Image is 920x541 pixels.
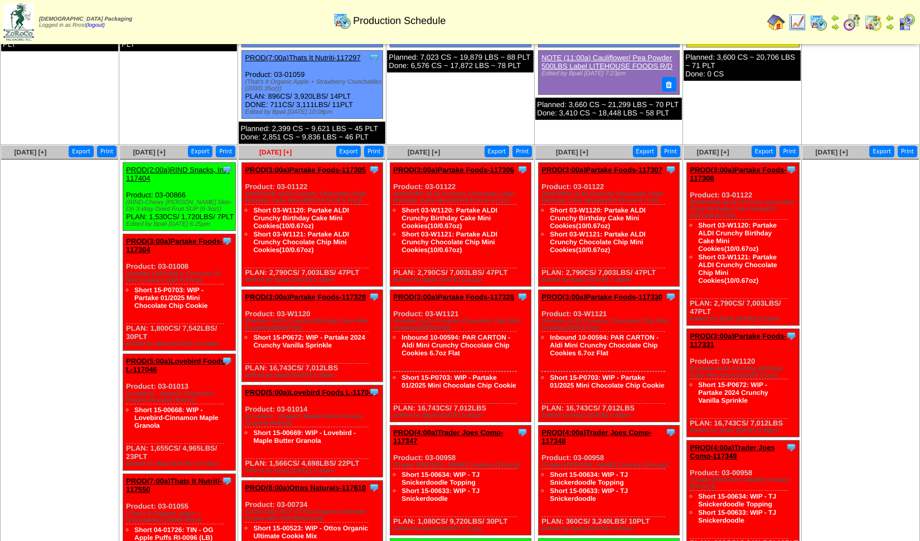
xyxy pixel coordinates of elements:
img: zoroco-logo-small.webp [3,3,34,41]
img: calendarprod.gif [333,12,351,30]
a: PROD(3:00a)Partake Foods-117330 [541,293,662,301]
img: Tooltip [369,164,380,175]
a: Short 15-P0703: WIP - Partake 01/2025 Mini Chocolate Chip Cookie [550,374,664,389]
a: Short 15-00633: WIP - TJ Snickerdoodle [401,487,480,503]
div: Edited by Bpali [DATE] 8:15pm [245,277,382,283]
div: (PARTAKE ALDI Crunchy Chocolate Chip/ Birthday Cake Mixed(10-0.67oz/6-6.7oz)) [393,191,530,204]
a: [DATE] [+] [697,148,729,156]
a: PROD(3:00a)Partake Foods-117329 [245,293,366,301]
div: Edited by Bpali [DATE] 9:25pm [245,372,382,379]
span: Logged in as Rrost [39,16,132,28]
button: Print [512,146,532,157]
img: Tooltip [517,164,528,175]
a: PROD(4:00a)Trader Joes Comp-117348 [541,428,651,445]
div: (PARTAKE ALDI Crunchy Chocolate Chip/ Birthday Cake Mixed(10-0.67oz/6-6.7oz)) [541,191,679,204]
a: Short 03-W1121: Partake ALDI Crunchy Chocolate Chip Mini Cookies(10/0.67oz) [253,230,349,254]
img: line_graph.gif [788,13,806,31]
div: (That's It Organic Apple + Crunchables (200/0.35oz)) [126,510,235,524]
div: Product: 03-01008 PLAN: 1,800CS / 7,542LBS / 30PLT [123,234,236,351]
a: Short 15-00633: WIP - TJ Snickerdoodle [550,487,628,503]
div: Product: 03-01059 PLAN: 896CS / 3,920LBS / 14PLT DONE: 711CS / 3,111LBS / 11PLT [242,51,382,119]
div: Product: 03-W1120 PLAN: 16,743CS / 7,012LBS [687,329,800,437]
div: Product: 03-W1120 PLAN: 16,743CS / 7,012LBS [242,290,382,382]
div: Product: 03-01122 PLAN: 2,790CS / 7,003LBS / 47PLT [539,163,679,287]
img: Tooltip [665,291,676,302]
a: Short 15-00668: WIP - Lovebird-Cinnamon Maple Granola [134,406,219,429]
div: (Lovebird - Organic Maple Butter Protein Granola (6-8oz)) [245,413,382,427]
a: PROD(3:00a)Partake Foods-117304 [126,237,222,254]
a: Inbound 10-00594: PAR CARTON - Aldi Mini Crunchy Chocolate Chip Cookies 6.7oz Flat [401,334,510,357]
img: calendarinout.gif [864,13,882,31]
div: Product: 03-01013 PLAN: 1,655CS / 4,965LBS / 23PLT [123,354,236,471]
a: Short 03-W1121: Partake ALDI Crunchy Chocolate Chip Mini Cookies(10/0.67oz) [401,230,497,254]
div: Product: 03-W1121 PLAN: 16,743CS / 7,012LBS [539,290,679,422]
img: arrowleft.gif [831,13,840,22]
button: Export [336,146,361,157]
span: [DATE] [+] [14,148,46,156]
a: Short 15-00523: WIP - Ottos Organic Ultimate Cookie Mix [253,524,368,540]
a: [DATE] [+] [556,148,588,156]
span: [DATE] [+] [816,148,848,156]
img: Tooltip [786,442,797,453]
img: Tooltip [221,355,233,366]
span: [DEMOGRAPHIC_DATA] Packaging [39,16,132,22]
div: (Partake ALDI Crunchy Birthday Cake Mini Cookies(10/0.67oz)) [245,318,382,331]
div: (UCM-12OZ-6CT OTTOs Organic Ultimate Cookie Mix SUP (6/12.2oz)) [245,509,382,522]
div: (That's It Organic Apple + Strawberry Crunchables (200/0.35oz)) [245,79,382,92]
img: Tooltip [786,330,797,341]
img: Tooltip [517,291,528,302]
a: PROD(4:00a)Trader Joes Comp-117349 [690,443,774,460]
div: (Partake ALDI Crunchy Chocolate Chip Mini Cookies(10/0.67oz)) [541,318,679,331]
a: Short 15-00633: WIP - TJ Snickerdoodle [698,509,776,524]
a: Short 15-P0672: WIP - Partake 2024 Crunchy Vanilla Sprinkle [253,334,365,349]
button: Export [188,146,213,157]
button: Delete Note [662,77,676,91]
button: Export [869,146,894,157]
a: Short 03-W1120: Partake ALDI Crunchy Birthday Cake Mini Cookies(10/0.67oz) [550,206,646,230]
button: Print [661,146,680,157]
div: Product: 03-01122 PLAN: 2,790CS / 7,003LBS / 47PLT [687,163,800,326]
div: Product: 03-00958 PLAN: 1,080CS / 9,720LBS / 30PLT [390,426,531,535]
img: Tooltip [369,291,380,302]
div: Edited by Bpali [DATE] 6:25pm [690,316,799,322]
a: Short 03-W1121: Partake ALDI Crunchy Chocolate Chip Mini Cookies(10/0.67oz) [698,253,777,284]
div: Product: 03-00958 PLAN: 360CS / 3,240LBS / 10PLT [539,426,679,535]
div: Edited by Bpali [DATE] 10:33pm [126,341,235,347]
div: Edited by Bpali [DATE] 7:16pm [541,277,679,283]
img: Tooltip [369,52,380,63]
img: calendarblend.gif [843,13,861,31]
button: Export [633,146,658,157]
a: Short 15-00634: WIP - TJ Snickerdoodle Topping [698,492,776,508]
div: Edited by Bpali [DATE] 6:24pm [393,277,530,283]
div: Product: 03-01122 PLAN: 2,790CS / 7,003LBS / 47PLT [242,163,382,287]
div: (PARTAKE ALDI Crunchy Chocolate Chip/ Birthday Cake Mixed(10-0.67oz/6-6.7oz)) [245,191,382,204]
img: Tooltip [221,164,233,175]
img: Tooltip [369,482,380,493]
div: (Trader [PERSON_NAME] Cookies (24-6oz)) [541,462,679,468]
img: arrowright.gif [885,22,894,31]
div: (Partake ALDI Crunchy Birthday Cake Mini Cookies(10/0.67oz)) [690,365,799,379]
div: (PARTAKE ALDI Crunchy Chocolate Chip/ Birthday Cake Mixed(10-0.67oz/6-6.7oz)) [690,199,799,219]
button: Export [752,146,777,157]
a: PROD(3:00a)Partake Foods-117305 [245,166,366,174]
img: calendarprod.gif [810,13,827,31]
span: Production Schedule [353,15,446,27]
a: Short 03-W1121: Partake ALDI Crunchy Chocolate Chip Mini Cookies(10/0.67oz) [550,230,646,254]
img: arrowleft.gif [885,13,894,22]
a: [DATE] [+] [133,148,166,156]
div: Product: 03-W1121 PLAN: 16,743CS / 7,012LBS [390,290,531,422]
img: home.gif [767,13,785,31]
div: Edited by Bpali [DATE] 9:25pm [393,412,530,419]
button: Export [69,146,94,157]
div: Edited by Bpali [DATE] 10:33pm [126,461,235,467]
a: PROD(5:00a)Lovebird Foods L-117047 [245,388,376,397]
div: Product: 03-00866 PLAN: 1,530CS / 1,720LBS / 7PLT [123,163,236,231]
img: Tooltip [517,427,528,438]
a: PROD(8:00a)Ottos Naturals-117610 [245,484,366,492]
a: [DATE] [+] [259,148,292,156]
div: Edited by Bpali [DATE] 4:46pm [245,467,382,474]
a: PROD(3:00a)Partake Foods-117307 [541,166,662,174]
a: Short 03-W1120: Partake ALDI Crunchy Birthday Cake Mini Cookies(10/0.67oz) [698,221,777,253]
